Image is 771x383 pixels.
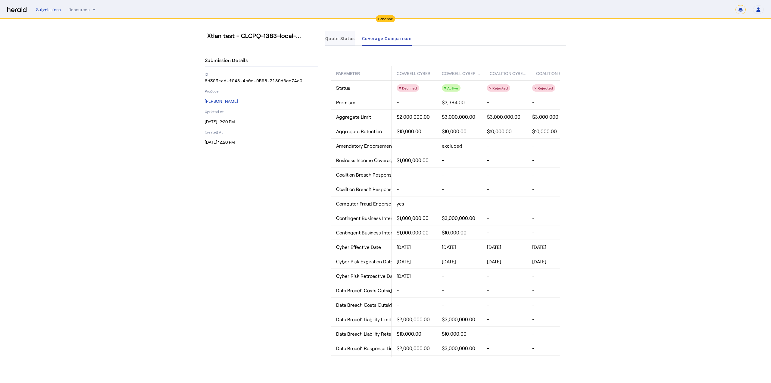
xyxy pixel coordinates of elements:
div: $3,000,000.00 [437,341,482,355]
div: Contingent Business Interruption Retention [331,225,392,240]
div: Data Breach Response Retention [331,356,392,370]
div: [DATE] [482,254,527,268]
div: Parameter [331,66,392,81]
div: - [482,139,527,153]
div: Cyber Risk Expiration Date [331,254,392,269]
div: $10,000.00 [527,124,573,138]
div: Business Income Coverage Limit [331,153,392,168]
div: - [482,182,527,196]
span: Rejected [538,86,553,90]
div: - [392,182,437,196]
div: - [527,225,573,240]
div: - [437,298,482,312]
div: $10,000.00 [392,327,437,341]
p: 8d303eed-f048-4b0a-9595-3189d6aa74c0 [205,78,318,84]
div: Coalition Cybe... [485,66,531,80]
div: Aggregate Limit [331,110,392,124]
p: [DATE] 12:20 PM [205,139,318,145]
div: - [527,269,573,283]
div: - [482,225,527,240]
span: Coverage Comparison [362,36,412,41]
div: - [392,298,437,312]
div: Cowbell Cyber ... [437,66,485,80]
div: Cyber Effective Date [331,240,392,254]
div: $2,384.00 [437,95,482,109]
div: [DATE] [482,240,527,254]
div: - [527,356,573,370]
div: - [527,182,573,196]
div: - [437,269,482,283]
div: Contingent Business Interruption Limit [331,211,392,225]
div: - [527,153,573,167]
div: - [527,283,573,297]
div: $2,000,000.00 [392,110,437,124]
div: - [482,168,527,182]
div: - [482,211,527,225]
div: Coalition Breach Response Service Limit [331,168,392,182]
div: $2,000,000.00 [392,341,437,355]
div: - [482,153,527,167]
div: [DATE] [527,240,573,254]
div: $10,000.00 [482,124,527,138]
div: $10,000.00 [437,225,482,240]
div: Aggregate Retention [331,124,392,139]
span: Quote Status [325,36,355,41]
div: - [527,95,573,109]
div: [DATE] [527,254,573,268]
span: Rejected [492,86,508,90]
div: Data Breach Costs Outside the Limit Retention [331,298,392,312]
div: $3,000,000.00 [437,312,482,326]
div: Data Breach Costs Outside the Limit [331,283,392,298]
div: $1,000,000.00 [392,153,437,167]
div: - [482,327,527,341]
div: Data Breach Response Limit [331,341,392,356]
div: $10,000.00 [437,124,482,138]
div: - [527,312,573,326]
div: $1,000,000.00 [392,225,437,240]
div: - [527,327,573,341]
div: Computer Fraud Endorsement [331,196,392,211]
div: - [392,95,437,109]
div: $1,000,000.00 [392,211,437,225]
div: Submissions [36,7,61,13]
div: - [392,139,437,153]
h4: Submission Details [205,57,250,64]
div: yes [392,196,437,211]
div: Cyber Risk Retroactive Date [331,269,392,283]
div: [DATE] [392,254,437,268]
div: - [437,168,482,182]
div: $3,000,000.00 [482,110,527,124]
div: Status [331,81,392,95]
div: Data Breach Liability Retention [331,327,392,341]
div: $3,000,000.00 [437,110,482,124]
div: - [482,196,527,211]
div: excluded [437,139,482,153]
div: $3,000,000.00 [437,211,482,225]
button: Resources dropdown menu [68,7,97,13]
a: Quote Status [325,31,355,46]
div: $10,000.00 [437,327,482,341]
div: $3,000,000.00 [527,110,573,124]
div: - [482,269,527,283]
div: - [437,196,482,211]
div: - [392,283,437,297]
div: - [437,182,482,196]
div: Cowbell Cyber [392,66,437,80]
div: [DATE] [392,269,437,283]
div: $10,000.00 [437,356,482,370]
img: Herald Logo [7,7,27,13]
div: - [527,298,573,312]
div: - [482,312,527,326]
div: - [482,356,527,370]
p: [DATE] 12:20 PM [205,119,318,125]
div: - [392,168,437,182]
p: Producer [205,89,318,93]
div: - [527,196,573,211]
div: - [482,95,527,109]
span: Declined [402,86,417,90]
div: Premium [331,95,392,110]
div: Sandbox [376,15,395,22]
h3: Xtian test - CLCPQ-1383-local-... [207,31,320,40]
p: ID [205,72,318,77]
div: - [527,211,573,225]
